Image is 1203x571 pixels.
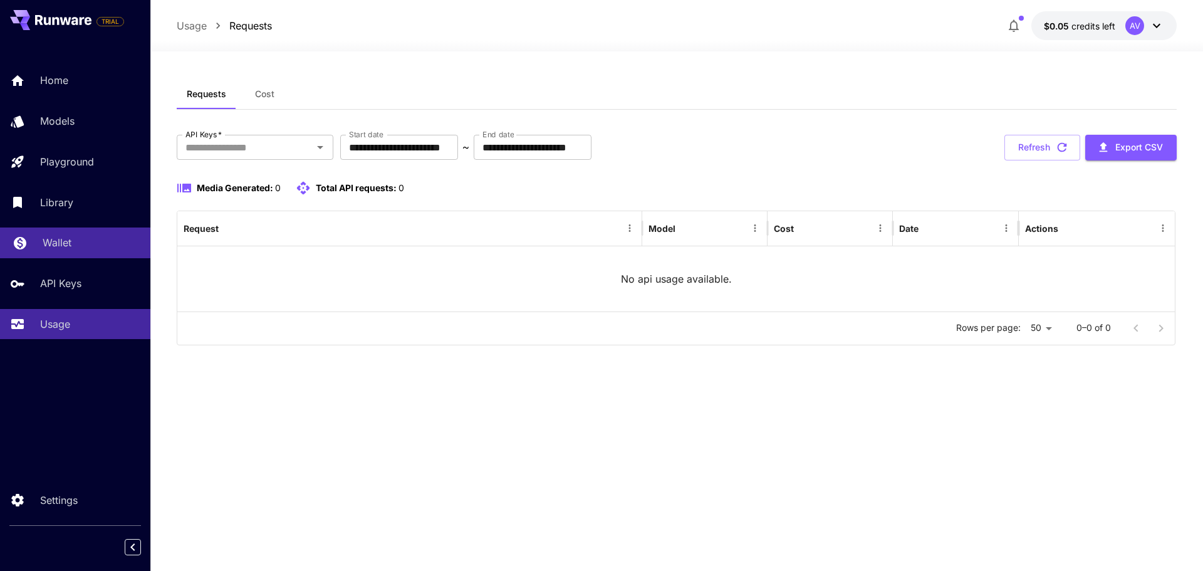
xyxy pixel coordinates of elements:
button: Collapse sidebar [125,539,141,555]
button: Open [311,139,329,156]
button: Sort [677,219,694,237]
p: Library [40,195,73,210]
span: credits left [1071,21,1115,31]
button: $0.05AV [1031,11,1177,40]
span: 0 [275,182,281,193]
p: Playground [40,154,94,169]
label: API Keys [185,129,222,140]
div: $0.05 [1044,19,1115,33]
div: Date [899,223,919,234]
div: 50 [1026,319,1056,337]
button: Sort [795,219,813,237]
div: Cost [774,223,794,234]
button: Export CSV [1085,135,1177,160]
label: Start date [349,129,383,140]
p: 0–0 of 0 [1076,322,1111,334]
button: Menu [1154,219,1172,237]
button: Sort [920,219,937,237]
span: $0.05 [1044,21,1071,31]
p: Models [40,113,75,128]
a: Requests [229,18,272,33]
div: Model [648,223,675,234]
div: Request [184,223,219,234]
button: Menu [746,219,764,237]
button: Menu [872,219,889,237]
p: Rows per page: [956,322,1021,334]
button: Menu [621,219,638,237]
p: Home [40,73,68,88]
p: ~ [462,140,469,155]
div: Actions [1025,223,1058,234]
div: AV [1125,16,1144,35]
label: End date [482,129,514,140]
span: Total API requests: [316,182,397,193]
button: Refresh [1004,135,1080,160]
p: Settings [40,493,78,508]
span: Media Generated: [197,182,273,193]
p: Wallet [43,235,71,250]
p: API Keys [40,276,81,291]
span: Cost [255,88,274,100]
span: Add your payment card to enable full platform functionality. [96,14,124,29]
span: Requests [187,88,226,100]
nav: breadcrumb [177,18,272,33]
button: Menu [997,219,1015,237]
span: 0 [398,182,404,193]
p: Usage [40,317,70,332]
p: No api usage available. [621,271,732,286]
div: Collapse sidebar [134,536,150,558]
button: Sort [220,219,237,237]
span: TRIAL [97,17,123,26]
a: Usage [177,18,207,33]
